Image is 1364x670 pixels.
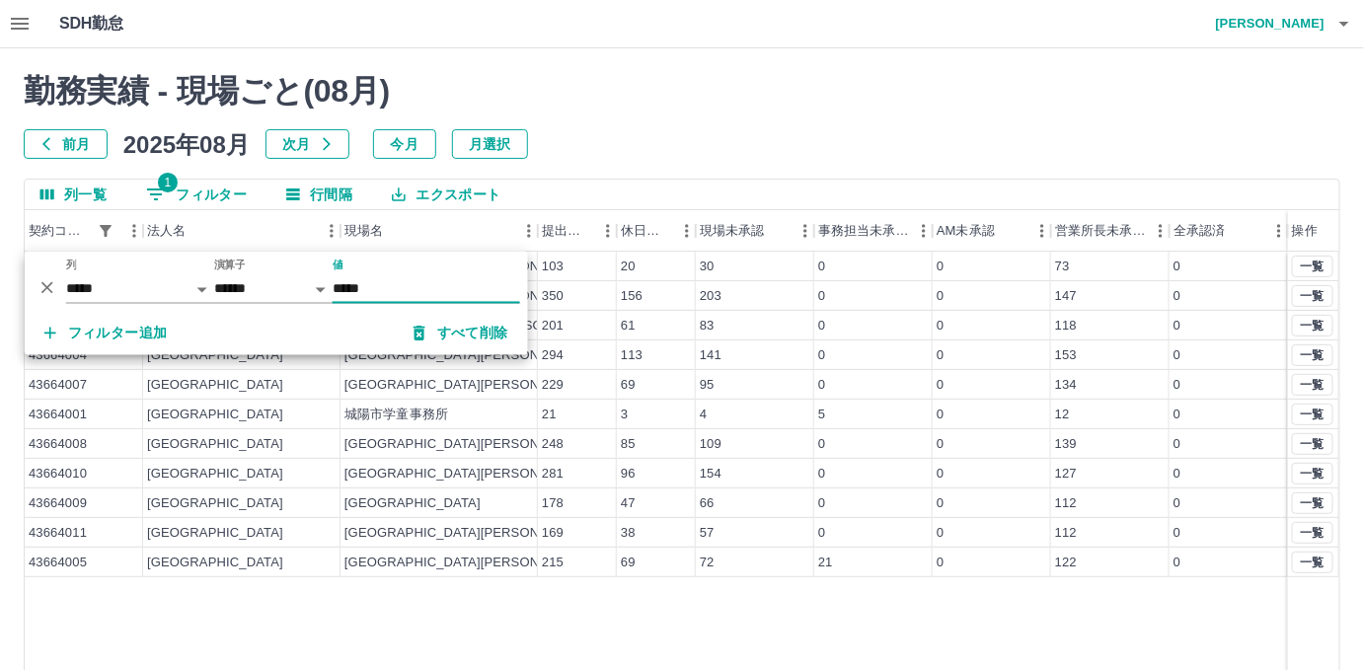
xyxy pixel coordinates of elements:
div: [GEOGRAPHIC_DATA] [147,524,283,543]
div: 43664008 [29,435,87,454]
div: 休日件数 [617,210,696,252]
button: フィルター表示 [92,217,119,245]
div: 0 [1174,376,1180,395]
div: [GEOGRAPHIC_DATA] [147,376,283,395]
div: [GEOGRAPHIC_DATA][PERSON_NAME]学童保育所 [344,346,652,365]
button: メニュー [672,216,702,246]
div: 69 [621,554,636,572]
div: 156 [621,287,643,306]
div: 139 [1055,435,1077,454]
div: 43664005 [29,554,87,572]
div: 事務担当未承認 [814,210,933,252]
div: 営業所長未承認 [1055,210,1146,252]
button: 削除 [33,272,62,302]
button: 月選択 [452,129,528,159]
div: 0 [818,317,825,335]
div: 43664001 [29,406,87,424]
div: 43664009 [29,494,87,513]
div: 21 [818,554,833,572]
button: 一覧 [1292,552,1333,573]
div: 30 [700,258,715,276]
button: エクスポート [376,180,516,209]
div: 0 [1174,524,1180,543]
div: 112 [1055,494,1077,513]
button: 一覧 [1292,256,1333,277]
button: フィルター追加 [29,316,184,351]
button: メニュー [909,216,939,246]
button: メニュー [593,216,623,246]
div: 0 [937,524,944,543]
button: メニュー [514,216,544,246]
div: 0 [1174,346,1180,365]
button: メニュー [1146,216,1175,246]
button: 一覧 [1292,463,1333,484]
button: 行間隔 [270,180,368,209]
div: 現場未承認 [700,210,765,252]
button: 列選択 [25,180,122,209]
div: 122 [1055,554,1077,572]
div: 83 [700,317,715,335]
button: 一覧 [1292,285,1333,307]
h2: 勤務実績 - 現場ごと( 08 月) [24,72,1340,110]
div: 0 [1174,435,1180,454]
div: 229 [542,376,564,395]
div: 0 [937,406,944,424]
div: 事務担当未承認 [818,210,909,252]
div: 0 [937,258,944,276]
div: 141 [700,346,721,365]
div: [GEOGRAPHIC_DATA] [147,494,283,513]
div: 0 [937,465,944,484]
div: 休日件数 [621,210,672,252]
div: 0 [1174,287,1180,306]
div: [GEOGRAPHIC_DATA] [344,494,481,513]
button: メニュー [119,216,149,246]
button: 一覧 [1292,374,1333,396]
div: 201 [542,317,564,335]
div: 43664004 [29,346,87,365]
div: AM未承認 [933,210,1051,252]
button: メニュー [1027,216,1057,246]
button: メニュー [791,216,820,246]
button: 一覧 [1292,433,1333,455]
div: 281 [542,465,564,484]
button: 一覧 [1292,522,1333,544]
div: 0 [818,524,825,543]
button: 一覧 [1292,315,1333,336]
div: 43664011 [29,524,87,543]
div: 1件のフィルターを適用中 [92,217,119,245]
button: 前月 [24,129,108,159]
div: 43664010 [29,465,87,484]
div: 営業所長未承認 [1051,210,1170,252]
div: 12 [1055,406,1070,424]
div: 69 [621,376,636,395]
div: 操作 [1292,210,1318,252]
div: 0 [937,435,944,454]
button: 一覧 [1292,492,1333,514]
div: 153 [1055,346,1077,365]
div: 操作 [1288,210,1339,252]
div: 109 [700,435,721,454]
div: 85 [621,435,636,454]
div: [GEOGRAPHIC_DATA] [147,406,283,424]
button: 一覧 [1292,344,1333,366]
label: 列 [66,258,77,272]
div: 350 [542,287,564,306]
div: 203 [700,287,721,306]
div: 72 [700,554,715,572]
div: [GEOGRAPHIC_DATA][PERSON_NAME] [344,376,588,395]
div: 0 [937,287,944,306]
div: 0 [818,376,825,395]
div: 154 [700,465,721,484]
div: 0 [937,346,944,365]
div: 0 [1174,406,1180,424]
div: 134 [1055,376,1077,395]
div: [GEOGRAPHIC_DATA] [147,465,283,484]
label: 値 [333,258,343,272]
div: 契約コード [25,210,143,252]
div: 43664007 [29,376,87,395]
div: 57 [700,524,715,543]
div: 112 [1055,524,1077,543]
span: 1 [158,173,178,192]
div: 0 [818,494,825,513]
div: 法人名 [147,210,186,252]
